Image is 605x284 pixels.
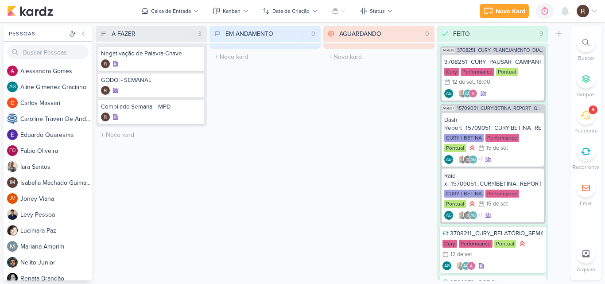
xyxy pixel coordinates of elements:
[101,86,110,95] img: Rafael Dornelles
[20,66,92,76] div: A l e s s a n d r a G o m e s
[444,264,450,268] p: AG
[456,211,482,220] div: Colaboradores: Iara Santos, Nelito Junior, Aline Gimenez Graciano, Alessandra Gomes
[9,85,16,89] p: AG
[101,59,110,68] img: Rafael Dornelles
[456,261,465,270] img: Iara Santos
[462,261,470,270] div: Aline Gimenez Graciano
[10,196,15,201] p: JV
[446,158,452,162] p: AG
[444,89,453,98] div: Criador(a): Aline Gimenez Graciano
[444,134,484,142] div: CURY | BETINA
[463,211,472,220] img: Nelito Junior
[20,194,92,203] div: J o n e y V i a n a
[485,134,519,142] div: Performance
[444,68,459,76] div: Cury
[442,261,451,270] div: Criador(a): Aline Gimenez Graciano
[574,127,598,135] p: Pendente
[444,200,466,208] div: Pontual
[573,163,599,171] p: Recorrente
[7,161,18,172] img: Iara Santos
[7,6,53,16] img: kardz.app
[444,155,453,164] div: Aline Gimenez Graciano
[474,79,490,85] div: , 18:00
[7,129,18,140] img: Eduardo Quaresma
[457,106,544,111] span: 15709051_CURY|BETINA_REPORT_QUINZENAL_16.09
[458,155,467,164] img: Iara Santos
[20,258,92,267] div: N e l i t o J u n i o r
[442,106,455,111] span: AG697
[10,180,15,185] p: IM
[9,148,16,153] p: FO
[469,155,477,164] div: Aline Gimenez Graciano
[458,211,467,220] img: Iara Santos
[7,145,18,156] div: Fabio Oliveira
[20,242,92,251] div: M a r i a n a A m o r i m
[101,76,202,84] div: GODOI - SEMANAL
[101,86,110,95] div: Criador(a): Rafael Dornelles
[442,230,543,237] div: 3708211_CURY_RELATÓRIO_SEMANAL_CAMPANHA_CONTRATAÇÃO_RJ
[444,172,541,188] div: Raio-x_15709051_CURY|BETINA_REPORT_QUINZENAL_16.09
[101,113,110,121] img: Rafael Dornelles
[461,68,494,76] div: Performance
[463,155,472,164] img: Nelito Junior
[450,252,472,257] div: 12 de set
[469,89,477,98] img: Alessandra Gomes
[444,190,484,198] div: CURY | BETINA
[7,82,18,92] div: Aline Gimenez Graciano
[7,241,18,252] img: Mariana Amorim
[580,199,593,207] p: Email
[442,240,457,248] div: Cury
[101,103,202,111] div: Compilado Semanal - MPD
[477,212,482,219] span: +1
[20,146,92,156] div: F a b i o O l i v e i r a
[570,33,601,62] li: Ctrl + F
[463,264,469,268] p: AG
[7,45,89,59] input: Buscar Pessoas
[325,51,433,63] input: + Novo kard
[452,79,474,85] div: 12 de set
[442,261,451,270] div: Aline Gimenez Graciano
[486,145,508,151] div: 15 de set
[457,48,544,53] span: 3708251_CURY_PLANEJAMENTO_DIA"C"_SP
[308,29,319,39] div: 0
[496,68,518,76] div: Pontual
[444,144,466,152] div: Pontual
[444,89,453,98] div: Aline Gimenez Graciano
[7,193,18,204] div: Joney Viana
[458,89,467,98] img: Iara Santos
[20,114,92,124] div: C a r o l i n e T r a v e n D e A n d r a d e
[444,58,541,66] div: 3708251_CURY_PAUSAR_CAMPANHA_DIA"C"_TIKTOK
[463,89,472,98] div: Aline Gimenez Graciano
[486,201,508,207] div: 15 de set
[496,7,525,16] div: Novo Kard
[7,177,18,188] div: Isabella Machado Guimarães
[454,261,476,270] div: Colaboradores: Iara Santos, Aline Gimenez Graciano, Alessandra Gomes
[20,178,92,187] div: I s a b e l l a M a c h a d o G u i m a r ã e s
[7,209,18,220] img: Levy Pessoa
[469,211,477,220] div: Aline Gimenez Graciano
[456,155,482,164] div: Colaboradores: Iara Santos, Nelito Junior, Aline Gimenez Graciano, Alessandra Gomes
[444,211,453,220] div: Aline Gimenez Graciano
[20,130,92,140] div: E d u a r d o Q u a r e s m a
[101,113,110,121] div: Criador(a): Rafael Dornelles
[577,90,595,98] p: Grupos
[592,106,594,113] div: 4
[422,29,433,39] div: 0
[20,82,92,92] div: A l i n e G i m e n e z G r a c i a n o
[470,214,476,218] p: AG
[20,210,92,219] div: L e v y P e s s o a
[7,113,18,124] img: Caroline Traven De Andrade
[7,273,18,284] img: Renata Brandão
[442,48,455,53] span: AG638
[578,54,594,62] p: Buscar
[468,144,477,152] div: Prioridade Alta
[444,155,453,164] div: Criador(a): Aline Gimenez Graciano
[446,92,452,96] p: AG
[7,66,18,76] img: Alessandra Gomes
[468,199,477,208] div: Prioridade Alta
[456,89,477,98] div: Colaboradores: Iara Santos, Aline Gimenez Graciano, Alessandra Gomes
[470,158,476,162] p: AG
[465,92,471,96] p: AG
[20,226,92,235] div: L u c i m a r a P a z
[446,214,452,218] p: AG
